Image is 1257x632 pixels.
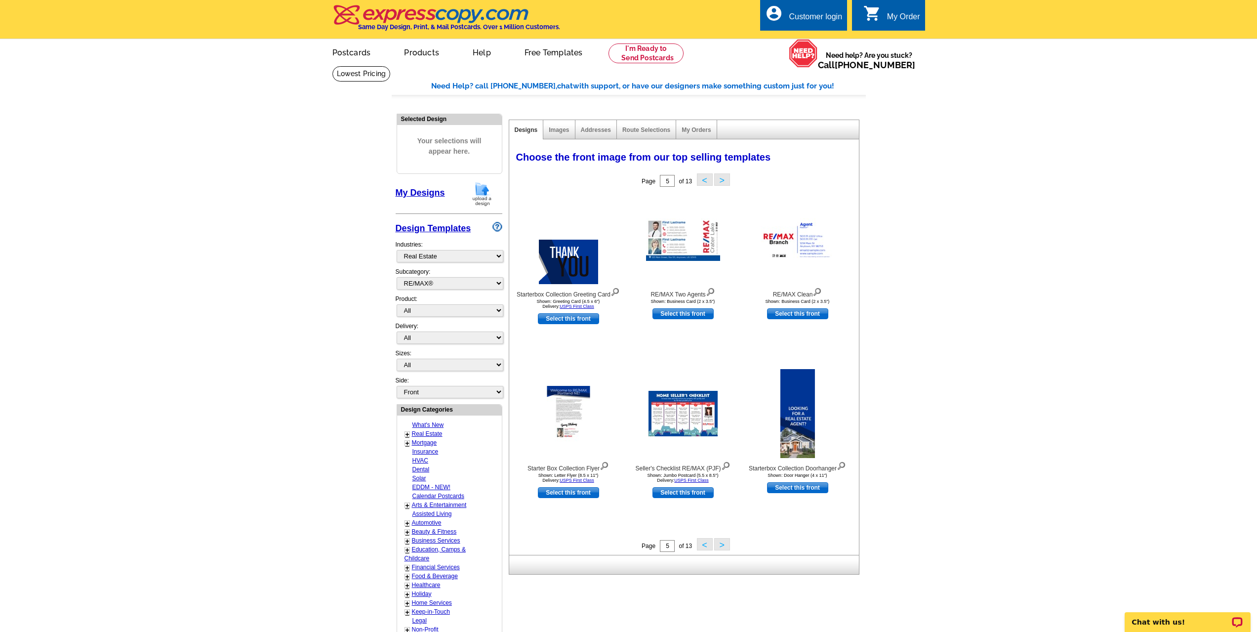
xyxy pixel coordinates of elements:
[469,181,495,207] img: upload-design
[622,126,670,133] a: Route Selections
[397,114,502,124] div: Selected Design
[396,295,502,322] div: Product:
[396,188,445,198] a: My Designs
[743,460,852,473] div: Starterbox Collection Doorhanger
[538,487,599,498] a: use this design
[405,582,409,590] a: +
[721,460,730,470] img: view design details
[405,546,466,562] a: Education, Camps & Childcare
[412,448,439,455] a: Insurance
[560,304,594,309] a: USPS First Class
[396,322,502,349] div: Delivery:
[412,457,428,464] a: HVAC
[767,308,828,319] a: use this design
[863,4,881,22] i: shopping_cart
[743,299,852,304] div: Shown: Business Card (2 x 3.5")
[706,286,715,296] img: view design details
[887,12,920,26] div: My Order
[539,195,598,284] img: Starterbox Collection Greeting Card
[549,126,569,133] a: Images
[789,12,842,26] div: Customer login
[405,502,409,509] a: +
[516,152,771,163] span: Choose the front image from our top selling templates
[396,376,502,399] div: Side:
[412,564,460,571] a: Financial Services
[780,369,814,458] img: Starterbox Collection Doorhanger
[600,460,609,470] img: view design details
[412,519,442,526] a: Automotive
[629,460,737,473] div: Seller's Checklist RE/MAX (PJF)
[835,60,915,70] a: [PHONE_NUMBER]
[412,573,458,580] a: Food & Beverage
[557,82,573,90] span: chat
[514,473,623,483] div: Shown: Letter Flyer (8.5 x 11") Delivery:
[405,430,409,438] a: +
[412,617,427,624] a: Legal
[397,405,502,414] div: Design Categories
[457,40,507,63] a: Help
[396,349,502,376] div: Sizes:
[642,543,655,549] span: Page
[697,173,713,186] button: <
[412,421,444,428] a: What's New
[412,493,464,500] a: Calendar Postcards
[405,573,409,581] a: +
[405,126,494,167] span: Your selections will appear here.
[514,460,623,473] div: Starter Box Collection Flyer
[358,23,560,31] h4: Same Day Design, Print, & Mail Postcards. Over 1 Million Customers.
[646,218,720,261] img: RE/MAX Two Agents
[652,308,714,319] a: use this design
[412,582,441,589] a: Healthcare
[405,528,409,536] a: +
[388,40,455,63] a: Products
[765,4,783,22] i: account_circle
[412,590,432,597] a: Holiday
[714,173,730,186] button: >
[743,286,852,299] div: RE/MAX Clean
[697,538,713,550] button: <
[761,218,835,261] img: RE/MAX Clean
[682,126,711,133] a: My Orders
[405,519,409,527] a: +
[743,473,852,478] div: Shown: Door Hanger (4 x 11")
[863,11,920,23] a: shopping_cart My Order
[514,286,623,299] div: Starterbox Collection Greeting Card
[405,590,409,598] a: +
[515,126,538,133] a: Designs
[629,286,737,299] div: RE/MAX Two Agents
[405,608,409,616] a: +
[405,564,409,572] a: +
[412,484,450,491] a: EDDM - NEW!
[610,286,620,296] img: view design details
[405,599,409,607] a: +
[538,313,599,324] a: use this design
[629,473,737,483] div: Shown: Jumbo Postcard (5.5 x 8.5") Delivery:
[412,439,437,446] a: Mortgage
[649,391,718,436] img: Seller's Checklist RE/MAX (PJF)
[412,475,426,482] a: Solar
[812,286,822,296] img: view design details
[629,299,737,304] div: Shown: Business Card (2 x 3.5")
[405,439,409,447] a: +
[396,267,502,295] div: Subcategory:
[509,40,599,63] a: Free Templates
[332,12,560,31] a: Same Day Design, Print, & Mail Postcards. Over 1 Million Customers.
[412,466,430,473] a: Dental
[412,537,460,544] a: Business Services
[412,510,452,517] a: Assisted Living
[679,543,692,549] span: of 13
[412,528,457,535] a: Beauty & Fitness
[767,482,828,493] a: use this design
[674,478,709,483] a: USPS First Class
[837,460,846,470] img: view design details
[765,11,842,23] a: account_circle Customer login
[560,478,594,483] a: USPS First Class
[581,126,611,133] a: Addresses
[396,235,502,267] div: Industries:
[317,40,387,63] a: Postcards
[412,599,452,606] a: Home Services
[514,299,623,309] div: Shown: Greeting Card (4.5 x 6") Delivery:
[818,50,920,70] span: Need help? Are you stuck?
